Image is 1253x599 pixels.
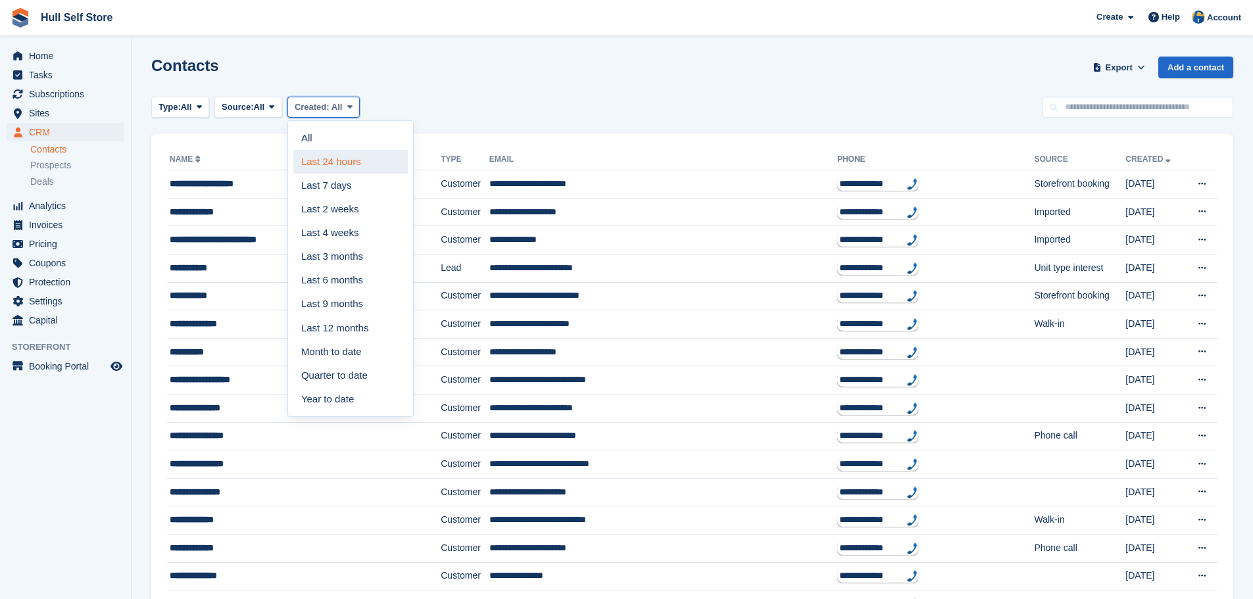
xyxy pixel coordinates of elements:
h1: Contacts [151,57,219,74]
span: Source: [222,101,253,114]
button: Created: All [287,97,360,118]
span: Booking Portal [29,357,108,375]
img: hfpfyWBK5wQHBAGPgDf9c6qAYOxxMAAAAASUVORK5CYII= [907,487,918,498]
td: [DATE] [1125,282,1184,310]
img: hfpfyWBK5wQHBAGPgDf9c6qAYOxxMAAAAASUVORK5CYII= [907,178,918,190]
a: menu [7,235,124,253]
a: menu [7,104,124,122]
td: [DATE] [1125,534,1184,562]
td: [DATE] [1125,254,1184,282]
a: Year to date [293,387,408,411]
td: Lead [441,254,489,282]
td: Customer [441,310,489,339]
a: Created [1125,155,1173,164]
td: Customer [441,282,489,310]
td: Imported [1034,198,1125,226]
a: menu [7,123,124,141]
td: Customer [441,338,489,366]
td: [DATE] [1125,338,1184,366]
a: menu [7,47,124,65]
span: Export [1106,61,1133,74]
th: Email [489,149,837,170]
span: Home [29,47,108,65]
span: CRM [29,123,108,141]
td: [DATE] [1125,198,1184,226]
a: menu [7,254,124,272]
td: Customer [441,170,489,199]
a: Last 9 months [293,293,408,316]
button: Source: All [214,97,282,118]
a: menu [7,273,124,291]
td: [DATE] [1125,422,1184,450]
td: [DATE] [1125,450,1184,479]
img: Hull Self Store [1192,11,1205,24]
td: [DATE] [1125,562,1184,590]
td: Customer [441,478,489,506]
img: hfpfyWBK5wQHBAGPgDf9c6qAYOxxMAAAAASUVORK5CYII= [907,206,918,218]
a: Preview store [109,358,124,374]
td: [DATE] [1125,170,1184,199]
td: Customer [441,366,489,395]
td: [DATE] [1125,226,1184,254]
img: stora-icon-8386f47178a22dfd0bd8f6a31ec36ba5ce8667c1dd55bd0f319d3a0aa187defe.svg [11,8,30,28]
a: Name [170,155,203,164]
td: [DATE] [1125,478,1184,506]
a: Last 2 weeks [293,197,408,221]
td: Phone call [1034,534,1125,562]
td: Phone call [1034,422,1125,450]
a: Quarter to date [293,364,408,387]
span: Capital [29,311,108,329]
a: Hull Self Store [36,7,118,28]
a: Last 12 months [293,316,408,340]
img: hfpfyWBK5wQHBAGPgDf9c6qAYOxxMAAAAASUVORK5CYII= [907,570,918,582]
td: Imported [1034,226,1125,254]
a: menu [7,311,124,329]
a: menu [7,357,124,375]
span: All [332,102,343,112]
img: hfpfyWBK5wQHBAGPgDf9c6qAYOxxMAAAAASUVORK5CYII= [907,347,918,358]
a: menu [7,66,124,84]
a: Add a contact [1158,57,1233,78]
td: Customer [441,394,489,422]
td: [DATE] [1125,366,1184,395]
td: [DATE] [1125,394,1184,422]
img: hfpfyWBK5wQHBAGPgDf9c6qAYOxxMAAAAASUVORK5CYII= [907,318,918,330]
a: Last 7 days [293,174,408,197]
a: menu [7,216,124,234]
th: Type [441,149,489,170]
span: Create [1096,11,1123,24]
span: Analytics [29,197,108,215]
img: hfpfyWBK5wQHBAGPgDf9c6qAYOxxMAAAAASUVORK5CYII= [907,290,918,302]
span: Protection [29,273,108,291]
img: hfpfyWBK5wQHBAGPgDf9c6qAYOxxMAAAAASUVORK5CYII= [907,542,918,554]
span: Settings [29,292,108,310]
span: All [254,101,265,114]
td: Customer [441,422,489,450]
a: Prospects [30,158,124,172]
img: hfpfyWBK5wQHBAGPgDf9c6qAYOxxMAAAAASUVORK5CYII= [907,458,918,470]
img: hfpfyWBK5wQHBAGPgDf9c6qAYOxxMAAAAASUVORK5CYII= [907,514,918,526]
span: Tasks [29,66,108,84]
button: Type: All [151,97,209,118]
img: hfpfyWBK5wQHBAGPgDf9c6qAYOxxMAAAAASUVORK5CYII= [907,402,918,414]
td: Customer [441,562,489,590]
img: hfpfyWBK5wQHBAGPgDf9c6qAYOxxMAAAAASUVORK5CYII= [907,430,918,442]
span: Subscriptions [29,85,108,103]
a: Last 3 months [293,245,408,268]
span: Deals [30,176,54,188]
td: [DATE] [1125,506,1184,535]
span: Prospects [30,159,71,172]
img: hfpfyWBK5wQHBAGPgDf9c6qAYOxxMAAAAASUVORK5CYII= [907,374,918,386]
a: All [293,126,408,150]
a: Contacts [30,143,124,156]
span: Account [1207,11,1241,24]
td: Storefront booking [1034,170,1125,199]
a: Last 24 hours [293,150,408,174]
a: Month to date [293,340,408,364]
span: Coupons [29,254,108,272]
span: Help [1162,11,1180,24]
span: Invoices [29,216,108,234]
td: Walk-in [1034,310,1125,339]
span: Type: [159,101,181,114]
td: [DATE] [1125,310,1184,339]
